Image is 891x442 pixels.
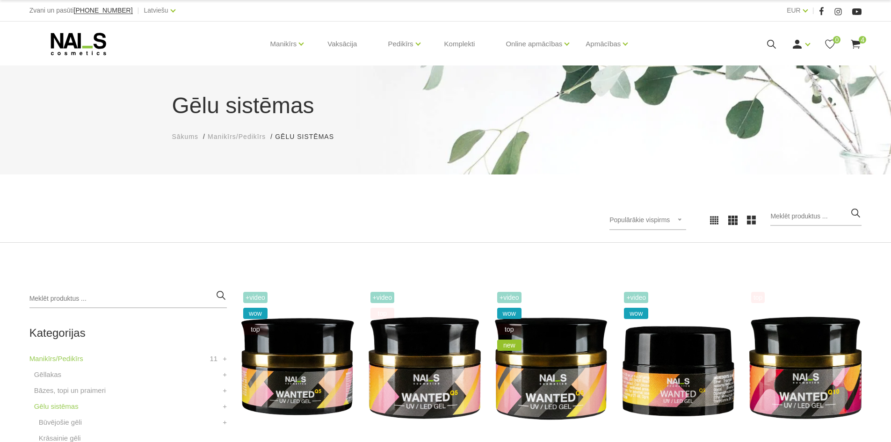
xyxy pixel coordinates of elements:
span: Manikīrs/Pedikīrs [208,133,266,140]
a: EUR [787,5,801,16]
input: Meklēt produktus ... [770,207,862,226]
span: 0 [833,36,840,43]
span: 11 [210,353,217,364]
span: Populārākie vispirms [609,216,670,224]
a: Būvējošie gēli [39,417,82,428]
span: top [370,308,395,319]
span: +Video [624,292,648,303]
span: wow [243,308,268,319]
a: + [223,353,227,364]
span: top [751,292,765,303]
span: 4 [859,36,866,43]
a: Komplekti [437,22,483,66]
a: Manikīrs/Pedikīrs [29,353,83,364]
a: Manikīrs [270,25,297,63]
span: +Video [243,292,268,303]
li: Gēlu sistēmas [275,132,343,142]
span: +Video [497,292,522,303]
a: + [223,369,227,380]
span: | [812,5,814,16]
a: Sākums [172,132,199,142]
span: top [243,324,268,335]
a: Manikīrs/Pedikīrs [208,132,266,142]
div: Zvani un pasūti [29,5,133,16]
a: 0 [824,38,836,50]
h1: Gēlu sistēmas [172,89,719,123]
input: Meklēt produktus ... [29,290,227,308]
a: Latviešu [144,5,168,16]
a: Pedikīrs [388,25,413,63]
a: Bāzes, topi un praimeri [34,385,106,396]
a: [PHONE_NUMBER] [74,7,133,14]
span: wow [497,308,522,319]
h2: Kategorijas [29,327,227,339]
a: Gēlu sistēmas [34,401,79,412]
a: 4 [850,38,862,50]
span: top [497,324,522,335]
span: +Video [370,292,395,303]
a: Online apmācības [506,25,562,63]
span: wow [624,308,648,319]
a: Apmācības [586,25,621,63]
a: + [223,385,227,396]
a: + [223,401,227,412]
a: Gēllakas [34,369,61,380]
span: Sākums [172,133,199,140]
span: | [138,5,139,16]
a: + [223,417,227,428]
a: Vaksācija [320,22,364,66]
span: new [497,340,522,351]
